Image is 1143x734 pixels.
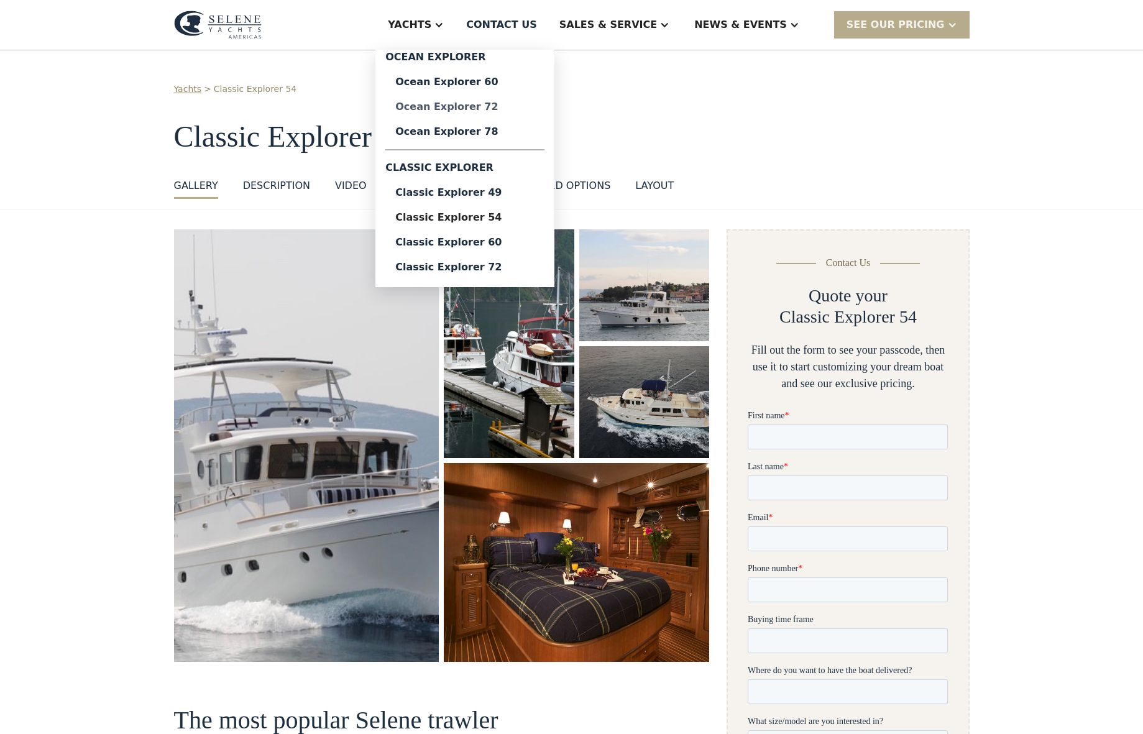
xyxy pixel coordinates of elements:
span: Unsubscribe any time by clicking the link at the bottom of any message [3,544,198,576]
span: Reply STOP to unsubscribe at any time. [3,505,192,525]
div: Yachts [388,17,431,32]
div: standard options [508,178,611,193]
a: open lightbox [444,463,709,662]
img: 50 foot motor yacht [579,346,710,458]
a: layout [635,178,674,199]
input: Yes, I'd like to receive SMS updates.Reply STOP to unsubscribe at any time. [3,504,11,512]
a: Classic Explorer 54 [385,205,544,230]
h3: The most popular Selene trawler [174,707,710,734]
a: Ocean Explorer 60 [385,70,544,94]
a: Classic Explorer 49 [385,180,544,205]
div: Ocean Explorer 72 [395,102,535,112]
div: VIDEO [335,178,367,193]
div: Classic Explorer 72 [395,262,535,272]
a: Ocean Explorer 78 [385,119,544,144]
span: Tick the box below to receive occasional updates, exclusive offers, and VIP access via text message. [1,424,198,457]
div: Classic Explorer 60 [395,237,535,247]
img: 50 foot motor yacht [174,229,439,662]
a: VIDEO [335,178,367,199]
strong: I want to subscribe to your Newsletter. [3,544,114,564]
div: News & EVENTS [694,17,787,32]
h2: Classic Explorer 54 [779,306,917,328]
div: Fill out the form to see your passcode, then use it to start customizing your dream boat and see ... [748,342,948,392]
a: GALLERY [174,178,218,199]
h1: Classic Explorer 54 [174,121,970,154]
a: Ocean Explorer 72 [385,94,544,119]
strong: Yes, I'd like to receive SMS updates. [14,505,149,514]
a: open lightbox [174,229,439,662]
div: Classic Explorer 54 [395,213,535,222]
div: Classic Explorer 49 [395,188,535,198]
span: We respect your time - only the good stuff, never spam. [1,465,193,487]
a: Yachts [174,83,202,96]
a: Classic Explorer 72 [385,255,544,280]
a: Classic Explorer 54 [214,83,296,96]
div: GALLERY [174,178,218,193]
div: layout [635,178,674,193]
div: Ocean Explorer 60 [395,77,535,87]
a: Classic Explorer 60 [385,230,544,255]
input: I want to subscribe to your Newsletter.Unsubscribe any time by clicking the link at the bottom of... [3,543,11,551]
a: DESCRIPTION [243,178,310,199]
div: Sales & Service [559,17,657,32]
div: SEE Our Pricing [834,11,970,38]
a: open lightbox [579,229,710,341]
nav: Yachts [375,50,554,287]
img: 50 foot motor yacht [579,229,710,341]
div: DESCRIPTION [243,178,310,193]
div: > [204,83,211,96]
a: standard options [508,178,611,199]
img: logo [174,11,262,39]
a: open lightbox [444,229,574,458]
div: SEE Our Pricing [847,17,945,32]
a: open lightbox [579,346,710,458]
div: Contact US [466,17,537,32]
div: Ocean Explorer [385,50,544,70]
h2: Quote your [809,285,888,306]
div: Classic Explorer [385,155,544,180]
div: Contact Us [826,255,871,270]
img: 50 foot motor yacht [444,229,574,458]
div: Ocean Explorer 78 [395,127,535,137]
img: 50 foot motor yacht [444,463,709,662]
